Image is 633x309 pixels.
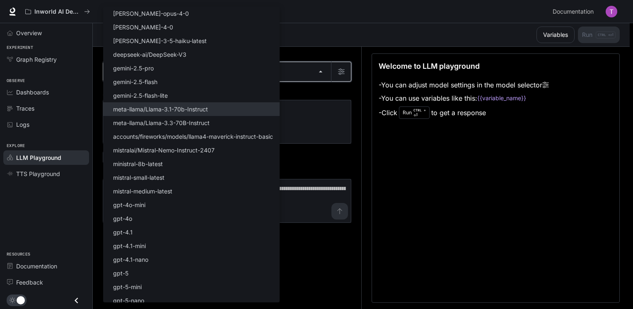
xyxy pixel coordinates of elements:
[113,91,168,100] p: gemini-2.5-flash-lite
[113,255,148,264] p: gpt-4.1-nano
[113,282,142,291] p: gpt-5-mini
[113,146,215,154] p: mistralai/Mistral-Nemo-Instruct-2407
[113,132,273,141] p: accounts/fireworks/models/llama4-maverick-instruct-basic
[113,9,189,18] p: [PERSON_NAME]-opus-4-0
[113,118,210,127] p: meta-llama/Llama-3.3-70B-Instruct
[113,105,208,113] p: meta-llama/Llama-3.1-70b-Instruct
[113,159,163,168] p: ministral-8b-latest
[113,187,172,196] p: mistral-medium-latest
[113,50,186,59] p: deepseek-ai/DeepSeek-V3
[113,214,132,223] p: gpt-4o
[113,296,144,305] p: gpt-5-nano
[113,64,154,72] p: gemini-2.5-pro
[113,200,145,209] p: gpt-4o-mini
[113,241,146,250] p: gpt-4.1-mini
[113,77,157,86] p: gemini-2.5-flash
[113,36,207,45] p: [PERSON_NAME]-3-5-haiku-latest
[113,228,133,237] p: gpt-4.1
[113,173,164,182] p: mistral-small-latest
[113,269,128,278] p: gpt-5
[113,23,173,31] p: [PERSON_NAME]-4-0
